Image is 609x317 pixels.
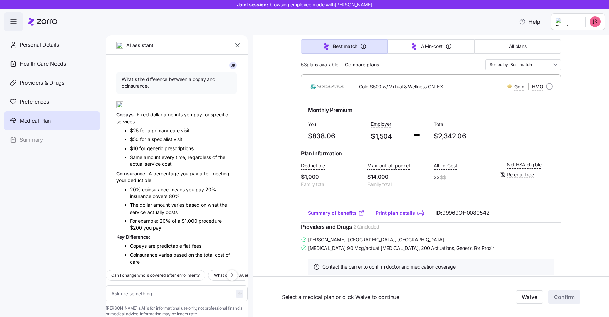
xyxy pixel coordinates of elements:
[130,252,230,264] span: Coinsurance varies based on the total cost of care
[507,82,543,91] div: |
[116,234,150,240] span: Key Difference:
[442,209,490,217] span: 99969OH0080542
[301,149,342,158] span: Plan Information
[507,161,542,168] span: Not HSA eligible
[130,145,194,151] span: $10 for generic prescriptions
[308,210,365,216] a: Summary of benefits
[367,162,410,169] span: Max-out-of-pocket
[130,218,226,231] span: For example: 20% of a $1,000 procedure = $200 you pay
[514,15,546,28] button: Help
[371,121,391,127] span: Employer
[532,83,543,90] span: HMO
[354,223,379,230] span: 2 / 2 included
[116,170,237,184] div: - A percentage you pay after meeting your deductible:
[522,293,537,301] span: Waive
[307,78,348,95] img: Medical Mutual
[106,270,205,281] button: Can I change who's covered after enrollment?
[308,106,352,114] span: Monthly Premium
[106,305,248,317] span: [PERSON_NAME]'s AI is for informational use only, not professional financial or medical advice. I...
[126,42,154,49] span: AI assistant
[590,16,601,27] img: c8ed861e53f307480f8c684248276da8
[4,73,100,92] a: Providers & Drugs
[116,112,133,117] span: Copays
[130,243,201,249] span: Copays are predictable flat fees
[367,173,428,181] span: $14,000
[130,136,182,142] span: $50 for a specialist visit
[231,64,235,67] span: J R
[301,173,362,181] span: $1,000
[514,83,525,90] span: Gold
[20,41,59,49] span: Personal Details
[376,210,415,216] a: Print plan details
[208,270,278,281] button: What does HSA eligible mean?
[20,79,64,87] span: Providers & Drugs
[554,293,575,301] span: Confirm
[282,293,479,301] span: Select a medical plan or click Waive to continue
[435,209,490,217] span: ID:
[519,18,540,26] span: Help
[308,236,444,243] span: [PERSON_NAME] , [GEOGRAPHIC_DATA], [GEOGRAPHIC_DATA]
[130,127,190,133] span: $25 for a primary care visit
[548,290,580,304] button: Confirm
[116,42,123,49] img: ai-icon.png
[270,1,373,8] span: browsing employee mode with [PERSON_NAME]
[342,59,382,70] button: Compare plans
[308,131,344,142] span: $838.06
[4,35,100,54] a: Personal Details
[421,43,443,50] span: All-in-cost
[116,171,145,176] span: Coinsurance
[301,223,352,231] span: Providers and Drugs
[434,162,457,169] span: All-In-Cost
[4,111,100,130] a: Medical Plan
[4,92,100,111] a: Preferences
[371,131,407,142] span: $1,504
[434,131,491,142] span: $2,342.06
[237,1,373,8] span: Joint session:
[111,272,200,279] span: Can I change who's covered after enrollment?
[116,96,237,125] div: - Fixed dollar amounts you pay for specific services:
[130,186,218,199] span: 20% coinsurance means you pay 20%, insurance covers 80%
[130,154,225,167] span: Same amount every time, regardless of the actual service cost
[122,76,231,90] span: What's the difference between a copay and coinsurance.
[345,61,379,68] span: Compare plans
[301,61,338,68] span: 53 plans available
[20,98,49,106] span: Preferences
[440,174,446,181] span: $$
[130,202,227,215] span: The dollar amount varies based on what the service actually costs
[20,60,66,68] span: Health Care Needs
[509,43,526,50] span: All plans
[333,43,357,50] span: Best match
[434,173,495,182] span: $$
[214,272,272,279] span: What does HSA eligible mean?
[301,162,325,169] span: Deductible
[308,245,494,252] span: [MEDICAL_DATA] 90 Mcg/actuat [MEDICAL_DATA], 200 Actuations, Generic For Proair
[434,121,491,128] span: Total
[20,117,51,125] span: Medical Plan
[4,54,100,73] a: Health Care Needs
[507,171,534,178] span: Referral-free
[301,181,362,188] span: Family total
[322,263,456,270] span: Contact the carrier to confirm doctor and medication coverage
[116,101,123,108] img: ai-icon.png
[516,290,543,304] button: Waive
[308,121,344,128] span: You
[485,59,561,70] input: Order by dropdown
[367,181,428,188] span: Family total
[556,18,580,26] img: Employer logo
[359,83,443,90] span: Gold $500 w/ Virtual & Wellness ON-EX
